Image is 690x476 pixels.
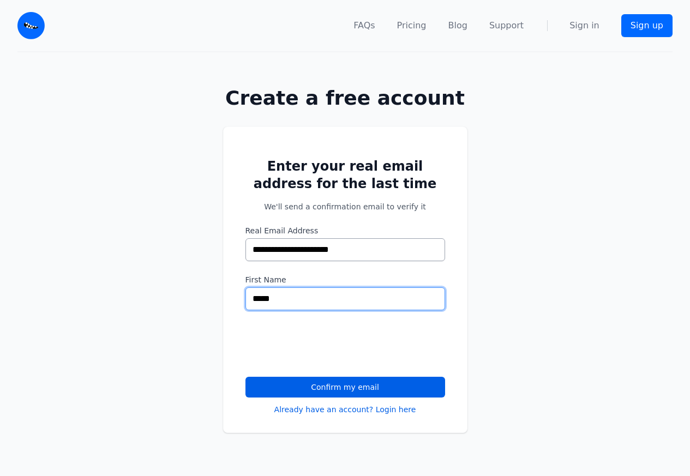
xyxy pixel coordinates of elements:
[274,404,416,415] a: Already have an account? Login here
[489,19,524,32] a: Support
[448,19,467,32] a: Blog
[17,12,45,39] img: Email Monster
[621,14,673,37] a: Sign up
[245,323,411,366] iframe: reCAPTCHA
[397,19,427,32] a: Pricing
[569,19,599,32] a: Sign in
[353,19,375,32] a: FAQs
[245,377,445,397] button: Confirm my email
[188,87,502,109] h1: Create a free account
[245,274,445,285] label: First Name
[245,158,445,192] h2: Enter your real email address for the last time
[245,201,445,212] p: We'll send a confirmation email to verify it
[245,225,445,236] label: Real Email Address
